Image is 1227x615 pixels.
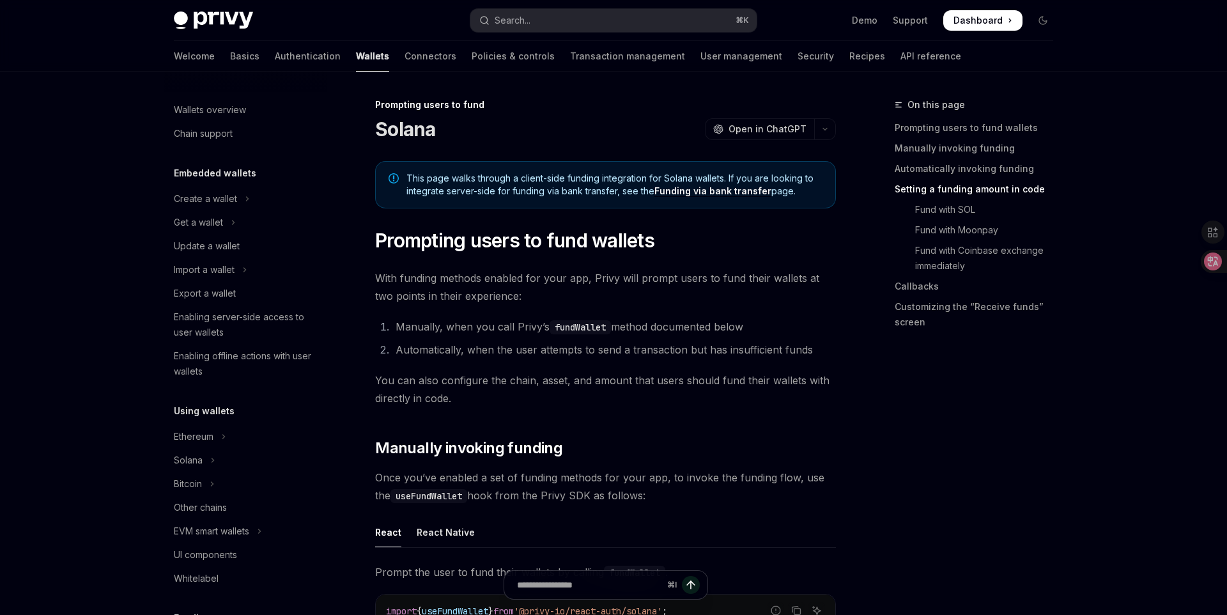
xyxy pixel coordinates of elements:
[895,240,1063,276] a: Fund with Coinbase exchange immediately
[164,211,327,234] button: Toggle Get a wallet section
[495,13,530,28] div: Search...
[164,520,327,543] button: Toggle EVM smart wallets section
[174,262,235,277] div: Import a wallet
[1033,10,1053,31] button: Toggle dark mode
[174,41,215,72] a: Welcome
[375,438,562,458] span: Manually invoking funding
[375,229,654,252] span: Prompting users to fund wallets
[164,235,327,258] a: Update a wallet
[174,476,202,492] div: Bitcoin
[389,173,399,183] svg: Note
[174,500,227,515] div: Other chains
[472,41,555,72] a: Policies & controls
[174,524,249,539] div: EVM smart wallets
[700,41,782,72] a: User management
[164,306,327,344] a: Enabling server-side access to user wallets
[405,41,456,72] a: Connectors
[736,15,749,26] span: ⌘ K
[705,118,814,140] button: Open in ChatGPT
[164,543,327,566] a: UI components
[953,14,1003,27] span: Dashboard
[392,341,836,359] li: Automatically, when the user attempts to send a transaction but has insufficient funds
[895,199,1063,220] a: Fund with SOL
[375,98,836,111] div: Prompting users to fund
[174,238,240,254] div: Update a wallet
[392,318,836,336] li: Manually, when you call Privy’s method documented below
[406,172,822,198] span: This page walks through a client-side funding integration for Solana wallets. If you are looking ...
[164,122,327,145] a: Chain support
[893,14,928,27] a: Support
[604,566,665,580] code: fundWallet
[174,166,256,181] h5: Embedded wallets
[164,567,327,590] a: Whitelabel
[900,41,961,72] a: API reference
[174,547,237,563] div: UI components
[164,496,327,519] a: Other chains
[907,97,965,113] span: On this page
[174,126,233,141] div: Chain support
[375,269,836,305] span: With funding methods enabled for your app, Privy will prompt users to fund their wallets at two p...
[164,345,327,383] a: Enabling offline actions with user wallets
[230,41,259,72] a: Basics
[174,403,235,419] h5: Using wallets
[375,371,836,407] span: You can also configure the chain, asset, and amount that users should fund their wallets with dir...
[682,576,700,594] button: Send message
[375,118,436,141] h1: Solana
[895,159,1063,179] a: Automatically invoking funding
[895,297,1063,332] a: Customizing the “Receive funds” screen
[895,118,1063,138] a: Prompting users to fund wallets
[174,102,246,118] div: Wallets overview
[174,348,320,379] div: Enabling offline actions with user wallets
[174,453,203,468] div: Solana
[375,517,401,547] div: React
[654,185,771,197] a: Funding via bank transfer
[729,123,806,136] span: Open in ChatGPT
[174,286,236,301] div: Export a wallet
[849,41,885,72] a: Recipes
[356,41,389,72] a: Wallets
[164,282,327,305] a: Export a wallet
[470,9,757,32] button: Open search
[174,12,253,29] img: dark logo
[895,276,1063,297] a: Callbacks
[390,489,467,503] code: useFundWallet
[164,258,327,281] button: Toggle Import a wallet section
[164,472,327,495] button: Toggle Bitcoin section
[174,429,213,444] div: Ethereum
[174,309,320,340] div: Enabling server-side access to user wallets
[174,191,237,206] div: Create a wallet
[852,14,877,27] a: Demo
[417,517,475,547] div: React Native
[164,187,327,210] button: Toggle Create a wallet section
[375,563,836,581] span: Prompt the user to fund their wallets by calling .
[275,41,341,72] a: Authentication
[164,425,327,448] button: Toggle Ethereum section
[895,138,1063,159] a: Manually invoking funding
[174,215,223,230] div: Get a wallet
[943,10,1022,31] a: Dashboard
[895,179,1063,199] a: Setting a funding amount in code
[517,571,662,599] input: Ask a question...
[895,220,1063,240] a: Fund with Moonpay
[375,469,836,504] span: Once you’ve enabled a set of funding methods for your app, to invoke the funding flow, use the ho...
[174,571,219,586] div: Whitelabel
[164,98,327,121] a: Wallets overview
[798,41,834,72] a: Security
[164,449,327,472] button: Toggle Solana section
[570,41,685,72] a: Transaction management
[550,320,611,334] code: fundWallet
